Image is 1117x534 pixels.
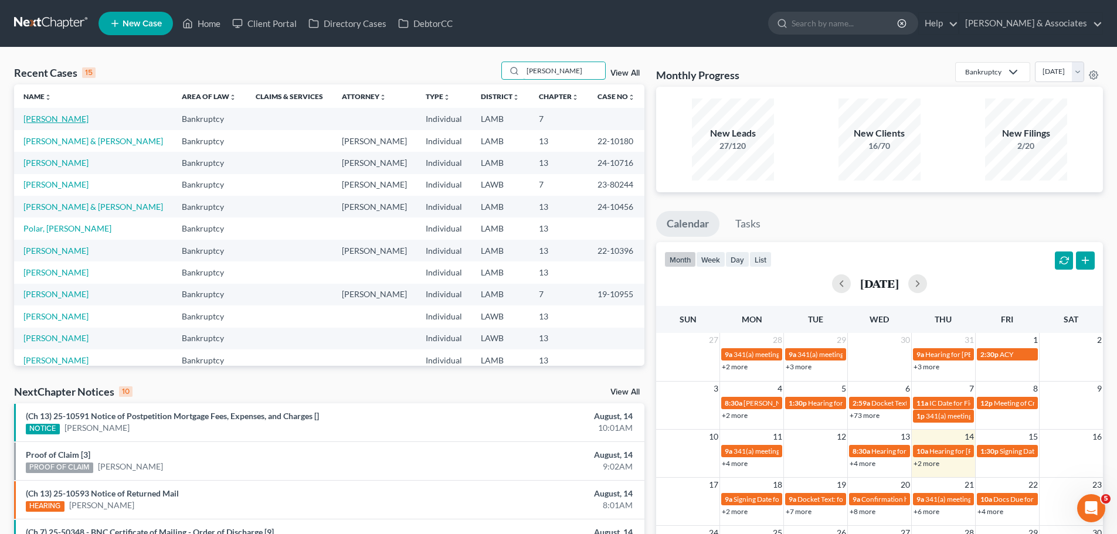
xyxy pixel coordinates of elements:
[797,495,902,504] span: Docket Text: for [PERSON_NAME]
[838,140,921,152] div: 16/70
[471,349,529,371] td: LAMB
[959,13,1102,34] a: [PERSON_NAME] & Associates
[416,349,471,371] td: Individual
[23,333,89,343] a: [PERSON_NAME]
[916,495,924,504] span: 9a
[1000,350,1013,359] span: ACY
[722,459,748,468] a: +4 more
[789,350,796,359] span: 9a
[438,449,633,461] div: August, 14
[797,350,911,359] span: 341(a) meeting for [PERSON_NAME]
[838,127,921,140] div: New Clients
[416,130,471,152] td: Individual
[26,450,90,460] a: Proof of Claim [3]
[332,130,416,152] td: [PERSON_NAME]
[529,349,588,371] td: 13
[656,68,739,82] h3: Monthly Progress
[529,240,588,261] td: 13
[539,92,579,101] a: Chapterunfold_more
[14,66,96,80] div: Recent Cases
[1091,478,1103,492] span: 23
[772,333,783,347] span: 28
[416,328,471,349] td: Individual
[14,385,133,399] div: NextChapter Notices
[529,174,588,196] td: 7
[26,501,64,512] div: HEARING
[853,447,870,455] span: 8:30a
[980,350,999,359] span: 2:30p
[899,478,911,492] span: 20
[23,202,163,212] a: [PERSON_NAME] & [PERSON_NAME]
[23,246,89,256] a: [PERSON_NAME]
[597,92,635,101] a: Case Nounfold_more
[529,196,588,217] td: 13
[792,12,899,34] input: Search by name...
[471,152,529,174] td: LAMB
[443,94,450,101] i: unfold_more
[808,314,823,324] span: Tue
[861,495,1078,504] span: Confirmation hearing for Dually [PERSON_NAME] & [PERSON_NAME]
[529,261,588,283] td: 13
[379,94,386,101] i: unfold_more
[303,13,392,34] a: Directory Cases
[512,94,520,101] i: unfold_more
[529,305,588,327] td: 13
[696,251,725,267] button: week
[1001,314,1013,324] span: Fri
[172,284,246,305] td: Bankruptcy
[392,13,459,34] a: DebtorCC
[628,94,635,101] i: unfold_more
[471,328,529,349] td: LAWB
[925,350,1017,359] span: Hearing for [PERSON_NAME]
[916,350,924,359] span: 9a
[680,314,697,324] span: Sun
[23,223,111,233] a: Polar, [PERSON_NAME]
[725,350,732,359] span: 9a
[734,447,847,455] span: 341(a) meeting for [PERSON_NAME]
[588,284,644,305] td: 19-10955
[123,19,162,28] span: New Case
[786,507,812,516] a: +7 more
[471,261,529,283] td: LAMB
[963,478,975,492] span: 21
[929,447,1021,455] span: Hearing for [PERSON_NAME]
[416,284,471,305] td: Individual
[471,174,529,196] td: LAWB
[529,284,588,305] td: 7
[23,136,163,146] a: [PERSON_NAME] & [PERSON_NAME]
[980,399,993,407] span: 12p
[229,94,236,101] i: unfold_more
[850,507,875,516] a: +8 more
[789,495,796,504] span: 9a
[899,430,911,444] span: 13
[529,108,588,130] td: 7
[332,284,416,305] td: [PERSON_NAME]
[776,382,783,396] span: 4
[172,152,246,174] td: Bankruptcy
[914,459,939,468] a: +2 more
[23,311,89,321] a: [PERSON_NAME]
[925,495,1038,504] span: 341(a) meeting for [PERSON_NAME]
[26,424,60,434] div: NOTICE
[742,314,762,324] span: Mon
[980,447,999,455] span: 1:30p
[416,152,471,174] td: Individual
[471,284,529,305] td: LAMB
[926,411,1039,420] span: 341(a) meeting for [PERSON_NAME]
[977,507,1003,516] a: +4 more
[529,152,588,174] td: 13
[610,69,640,77] a: View All
[471,240,529,261] td: LAMB
[692,140,774,152] div: 27/120
[916,411,925,420] span: 1p
[246,84,332,108] th: Claims & Services
[471,130,529,152] td: LAMB
[1027,430,1039,444] span: 15
[23,267,89,277] a: [PERSON_NAME]
[1027,478,1039,492] span: 22
[438,499,633,511] div: 8:01AM
[722,411,748,420] a: +2 more
[172,328,246,349] td: Bankruptcy
[980,495,992,504] span: 10a
[664,251,696,267] button: month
